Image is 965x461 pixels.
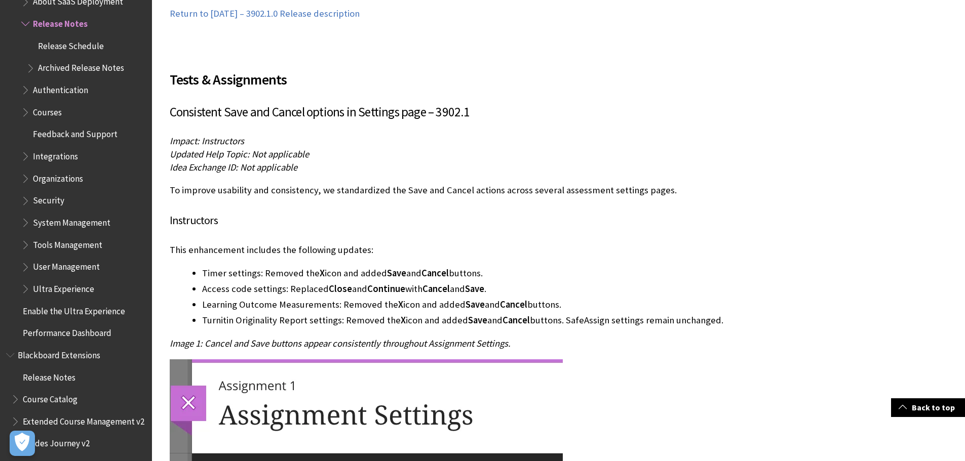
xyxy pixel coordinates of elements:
[398,299,403,310] span: X
[465,283,484,295] span: Save
[891,398,965,417] a: Back to top
[202,298,798,312] li: Learning Outcome Measurements: Removed the icon and added and buttons.
[170,212,798,229] h4: Instructors
[170,243,798,257] p: This enhancement includes the following updates:
[500,299,527,310] span: Cancel
[33,148,78,161] span: Integrations
[202,282,798,296] li: Access code settings: Replaced and with and .
[33,170,83,184] span: Organizations
[10,431,35,456] button: Open Preferences
[33,104,62,117] span: Courses
[23,369,75,383] span: Release Notes
[170,57,798,90] h2: Tests & Assignments
[170,8,360,20] a: Return to [DATE] – 3902.1.0 Release description
[33,126,118,140] span: Feedback and Support
[503,314,530,326] span: Cancel
[23,303,125,316] span: Enable the Ultra Experience
[387,267,406,279] span: Save
[170,338,511,349] span: Image 1: Cancel and Save buttons appear consistently throughout Assignment Settings.
[23,413,144,427] span: Extended Course Management v2
[401,314,406,326] span: X
[367,283,405,295] span: Continue
[23,391,78,404] span: Course Catalog
[170,148,309,160] span: Updated Help Topic: Not applicable
[33,192,64,206] span: Security
[202,313,798,327] li: Turnitin Originality Report settings: Removed the icon and added and buttons. SafeAssign settings...
[468,314,487,326] span: Save
[33,81,88,95] span: Authentication
[320,267,325,279] span: X
[33,236,102,250] span: Tools Management
[422,283,450,295] span: Cancel
[329,283,352,295] span: Close
[33,280,94,294] span: Ultra Experience
[421,267,449,279] span: Cancel
[18,347,100,360] span: Blackboard Extensions
[38,60,124,73] span: Archived Release Notes
[466,299,485,310] span: Save
[23,324,111,338] span: Performance Dashboard
[170,161,297,173] span: Idea Exchange ID: Not applicable
[38,37,104,51] span: Release Schedule
[33,214,110,228] span: System Management
[170,184,798,197] p: To improve usability and consistency, we standardized the Save and Cancel actions across several ...
[23,435,90,449] span: Grades Journey v2
[202,266,798,280] li: Timer settings: Removed the icon and added and buttons.
[33,15,88,29] span: Release Notes
[170,135,244,147] span: Impact: Instructors
[33,259,100,272] span: User Management
[170,104,470,120] span: Consistent Save and Cancel options in Settings page – 3902.1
